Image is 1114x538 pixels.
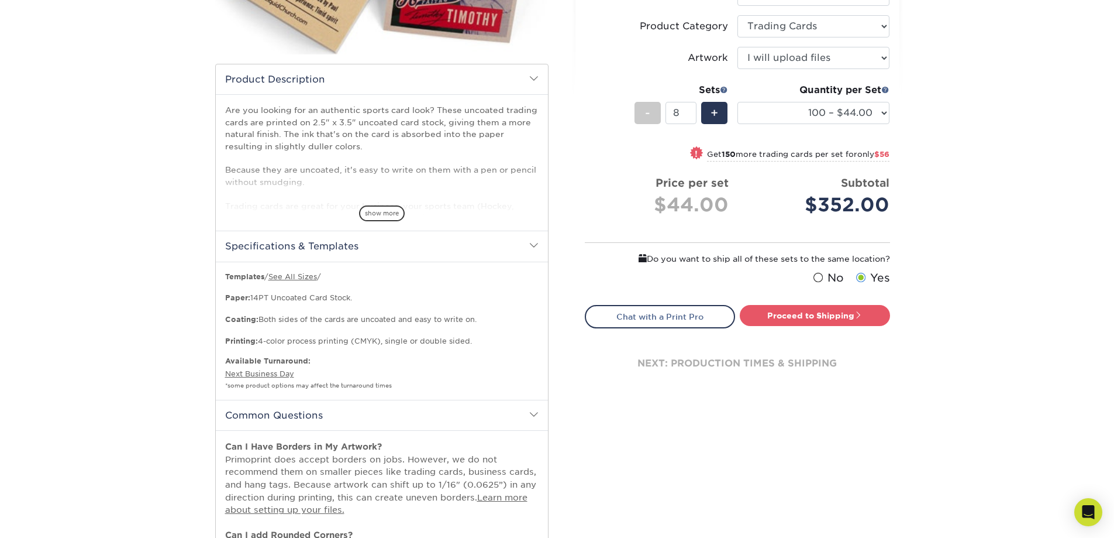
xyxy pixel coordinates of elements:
div: next: production times & shipping [585,328,890,399]
span: + [711,104,718,122]
b: Available Turnaround: [225,357,311,365]
span: only [857,150,889,159]
a: Next Business Day [225,369,294,378]
h2: Specifications & Templates [216,231,548,261]
p: / / 14PT Uncoated Card Stock. Both sides of the cards are uncoated and easy to write on. 4-color ... [225,272,539,347]
label: No [811,270,844,286]
div: $352.00 [746,191,889,219]
span: - [645,104,650,122]
div: Quantity per Set [737,83,889,97]
div: Artwork [688,51,728,65]
strong: 150 [722,150,736,159]
div: Sets [634,83,728,97]
h2: Product Description [216,64,548,94]
a: Proceed to Shipping [740,305,890,326]
a: See All Sizes [268,272,317,281]
p: Are you looking for an authentic sports card look? These uncoated trading cards are printed on 2.... [225,104,539,235]
h2: Common Questions [216,400,548,430]
label: Yes [853,270,890,286]
span: ! [695,148,698,160]
small: Get more trading cards per set for [707,150,889,162]
strong: Can I Have Borders in My Artwork? [225,441,382,451]
span: $56 [874,150,889,159]
div: $44.00 [594,191,729,219]
b: Templates [225,272,264,281]
strong: Price per set [656,176,729,189]
strong: Coating: [225,315,258,324]
a: Chat with a Print Pro [585,305,735,328]
span: show more [359,205,405,221]
strong: Subtotal [841,176,889,189]
strong: Printing: [225,337,258,345]
strong: Paper: [225,293,250,302]
div: Open Intercom Messenger [1074,498,1102,526]
small: *some product options may affect the turnaround times [225,382,392,389]
div: Do you want to ship all of these sets to the same location? [585,252,890,265]
div: Product Category [640,19,728,33]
